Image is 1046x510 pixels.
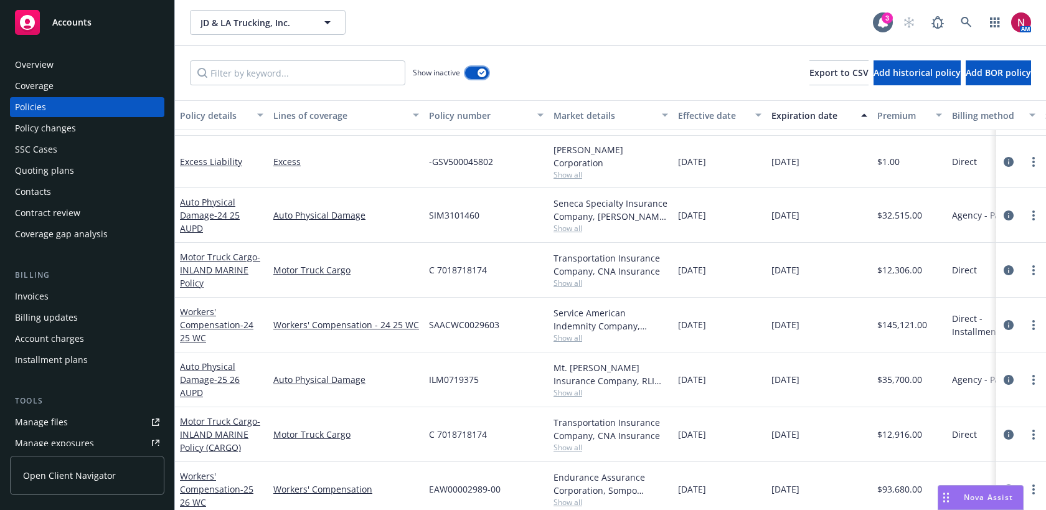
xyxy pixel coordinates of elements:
a: more [1026,318,1041,333]
div: Contract review [15,203,80,223]
span: SIM3101460 [429,209,479,222]
div: Manage exposures [15,433,94,453]
a: Manage files [10,412,164,432]
a: circleInformation [1001,372,1016,387]
a: Invoices [10,286,164,306]
div: Billing updates [15,308,78,328]
span: C 7018718174 [429,263,487,276]
div: Market details [554,109,654,122]
a: Switch app [982,10,1007,35]
a: Installment plans [10,350,164,370]
a: more [1026,372,1041,387]
span: - 24 25 WC [180,319,253,344]
span: Show all [554,497,668,508]
span: $12,306.00 [877,263,922,276]
a: Workers' Compensation [273,483,419,496]
span: $1.00 [877,155,900,168]
a: more [1026,154,1041,169]
span: Show inactive [413,67,460,78]
span: Accounts [52,17,92,27]
div: Service American Indemnity Company, Service American Indemnity Company, NSM Insurance Group [554,306,668,333]
span: ILM0719375 [429,373,479,386]
a: Auto Physical Damage [180,361,240,399]
div: Quoting plans [15,161,74,181]
div: Billing method [952,109,1022,122]
div: Policy number [429,109,530,122]
a: circleInformation [1001,154,1016,169]
a: Billing updates [10,308,164,328]
a: Motor Truck Cargo [180,415,260,453]
div: Lines of coverage [273,109,405,122]
span: Add historical policy [874,67,961,78]
span: - INLAND MARINE Policy (CARGO) [180,415,260,453]
a: Auto Physical Damage [273,373,419,386]
div: Installment plans [15,350,88,370]
span: $32,515.00 [877,209,922,222]
span: [DATE] [678,428,706,441]
button: JD & LA Trucking, Inc. [190,10,346,35]
div: Coverage gap analysis [15,224,108,244]
div: Policies [15,97,46,117]
a: Overview [10,55,164,75]
div: Billing [10,269,164,281]
a: Workers' Compensation [180,470,253,508]
button: Policy details [175,100,268,130]
div: Seneca Specialty Insurance Company, [PERSON_NAME] & [PERSON_NAME] Specialty Insurance Services, L... [554,197,668,223]
button: Add historical policy [874,60,961,85]
span: SAACWC0029603 [429,318,499,331]
span: [DATE] [771,263,799,276]
a: Account charges [10,329,164,349]
a: more [1026,482,1041,497]
a: Quoting plans [10,161,164,181]
span: Nova Assist [964,492,1013,503]
button: Policy number [424,100,549,130]
span: Direct [952,263,977,276]
span: [DATE] [771,209,799,222]
a: circleInformation [1001,482,1016,497]
a: Motor Truck Cargo [273,428,419,441]
span: Agency - Pay in full [952,209,1031,222]
span: [DATE] [678,263,706,276]
a: Manage exposures [10,433,164,453]
a: Workers' Compensation - 24 25 WC [273,318,419,331]
button: Lines of coverage [268,100,424,130]
button: Premium [872,100,947,130]
div: Tools [10,395,164,407]
a: Report a Bug [925,10,950,35]
span: Direct [952,155,977,168]
a: Accounts [10,5,164,40]
a: Coverage [10,76,164,96]
a: Excess [273,155,419,168]
button: Nova Assist [938,485,1024,510]
span: Show all [554,169,668,180]
a: Excess Liability [180,156,242,168]
a: Policies [10,97,164,117]
div: Drag to move [938,486,954,509]
a: Policy changes [10,118,164,138]
div: Contacts [15,182,51,202]
span: - INLAND MARINE Policy [180,251,260,289]
span: [DATE] [771,155,799,168]
div: Invoices [15,286,49,306]
div: Manage files [15,412,68,432]
a: Auto Physical Damage [180,196,240,234]
a: Contract review [10,203,164,223]
div: 3 [882,12,893,24]
span: [DATE] [678,209,706,222]
span: $35,700.00 [877,373,922,386]
div: Premium [877,109,928,122]
a: circleInformation [1001,427,1016,442]
a: Auto Physical Damage [273,209,419,222]
span: Show all [554,442,668,453]
span: - 24 25 AUPD [180,209,240,234]
a: Coverage gap analysis [10,224,164,244]
div: Transportation Insurance Company, CNA Insurance [554,252,668,278]
span: $12,916.00 [877,428,922,441]
img: photo [1011,12,1031,32]
div: Effective date [678,109,748,122]
span: Add BOR policy [966,67,1031,78]
a: SSC Cases [10,139,164,159]
a: circleInformation [1001,318,1016,333]
a: Contacts [10,182,164,202]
